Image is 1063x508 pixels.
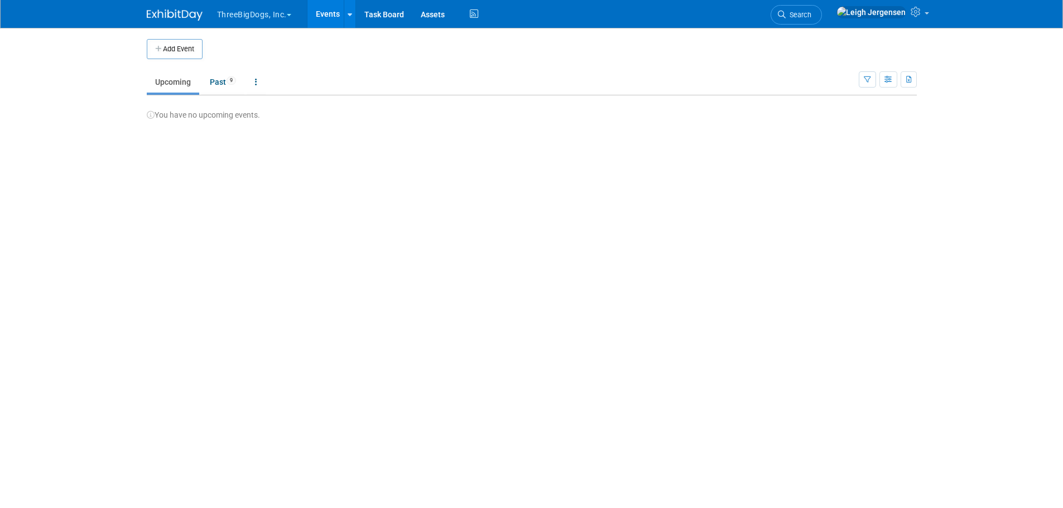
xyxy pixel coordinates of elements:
[786,11,811,19] span: Search
[147,9,203,21] img: ExhibitDay
[227,76,236,85] span: 9
[147,110,260,119] span: You have no upcoming events.
[201,71,244,93] a: Past9
[147,39,203,59] button: Add Event
[147,71,199,93] a: Upcoming
[836,6,906,18] img: Leigh Jergensen
[771,5,822,25] a: Search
